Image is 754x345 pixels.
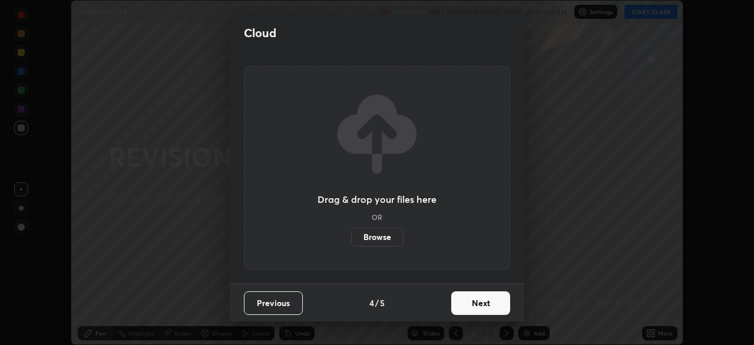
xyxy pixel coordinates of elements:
[369,297,374,309] h4: 4
[380,297,385,309] h4: 5
[372,213,382,221] h5: OR
[318,195,436,204] h3: Drag & drop your files here
[244,291,303,315] button: Previous
[375,297,379,309] h4: /
[244,25,276,41] h2: Cloud
[451,291,510,315] button: Next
